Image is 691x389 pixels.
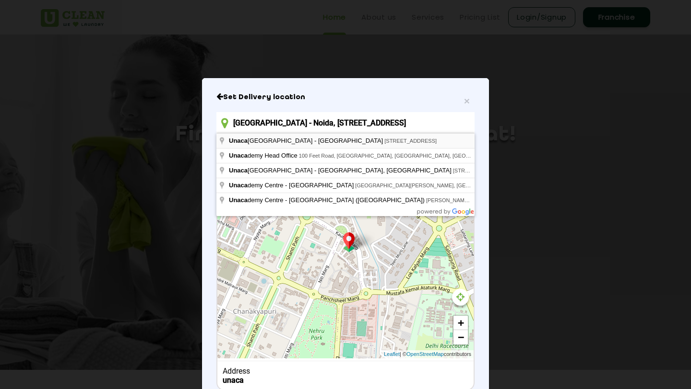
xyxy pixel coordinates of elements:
span: demy Centre - [GEOGRAPHIC_DATA] ([GEOGRAPHIC_DATA]) [229,196,426,204]
a: OpenStreetMap [406,350,444,358]
input: Enter location [216,112,475,134]
span: Unaca [229,167,248,174]
span: × [464,95,470,106]
a: Leaflet [384,350,400,358]
span: [STREET_ADDRESS] [384,138,437,144]
b: unaca [223,376,244,385]
h6: Close [216,92,475,102]
span: Unaca [229,137,248,144]
div: Address [223,366,469,376]
a: Zoom out [453,330,468,344]
span: Unaca [229,182,248,189]
button: Close [464,96,470,106]
span: 100 Feet Road, [GEOGRAPHIC_DATA], [GEOGRAPHIC_DATA], [GEOGRAPHIC_DATA] [299,153,508,159]
span: Unaca [229,196,248,204]
span: Unaca [229,152,248,159]
span: [STREET_ADDRESS] [453,168,505,173]
span: [GEOGRAPHIC_DATA] - [GEOGRAPHIC_DATA] [229,137,384,144]
div: | © contributors [381,350,474,358]
span: [GEOGRAPHIC_DATA] - [GEOGRAPHIC_DATA], [GEOGRAPHIC_DATA] [229,167,453,174]
span: [GEOGRAPHIC_DATA][PERSON_NAME], [GEOGRAPHIC_DATA], [GEOGRAPHIC_DATA], [GEOGRAPHIC_DATA], [GEOGRAP... [355,183,685,188]
a: Zoom in [453,316,468,330]
span: demy Centre - [GEOGRAPHIC_DATA] [229,182,355,189]
span: demy Head Office [229,152,299,159]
